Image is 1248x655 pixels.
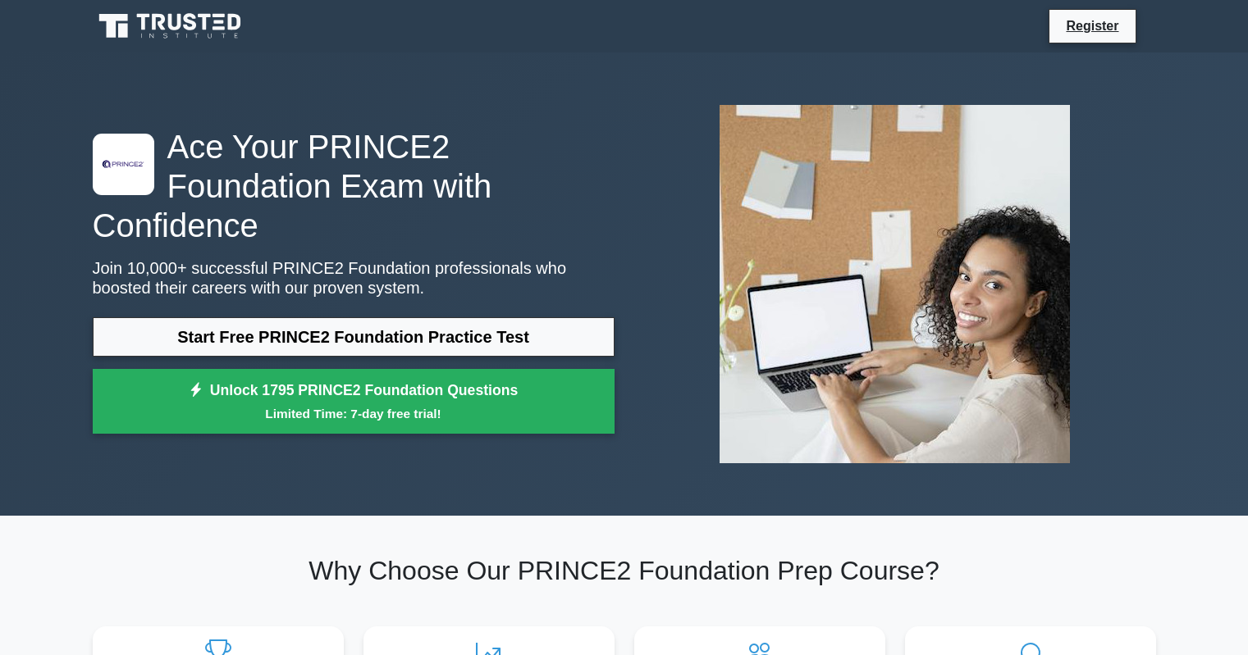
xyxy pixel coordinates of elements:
[93,317,615,357] a: Start Free PRINCE2 Foundation Practice Test
[93,258,615,298] p: Join 10,000+ successful PRINCE2 Foundation professionals who boosted their careers with our prove...
[93,369,615,434] a: Unlock 1795 PRINCE2 Foundation QuestionsLimited Time: 7-day free trial!
[1056,16,1128,36] a: Register
[113,404,594,423] small: Limited Time: 7-day free trial!
[93,127,615,245] h1: Ace Your PRINCE2 Foundation Exam with Confidence
[93,555,1156,586] h2: Why Choose Our PRINCE2 Foundation Prep Course?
